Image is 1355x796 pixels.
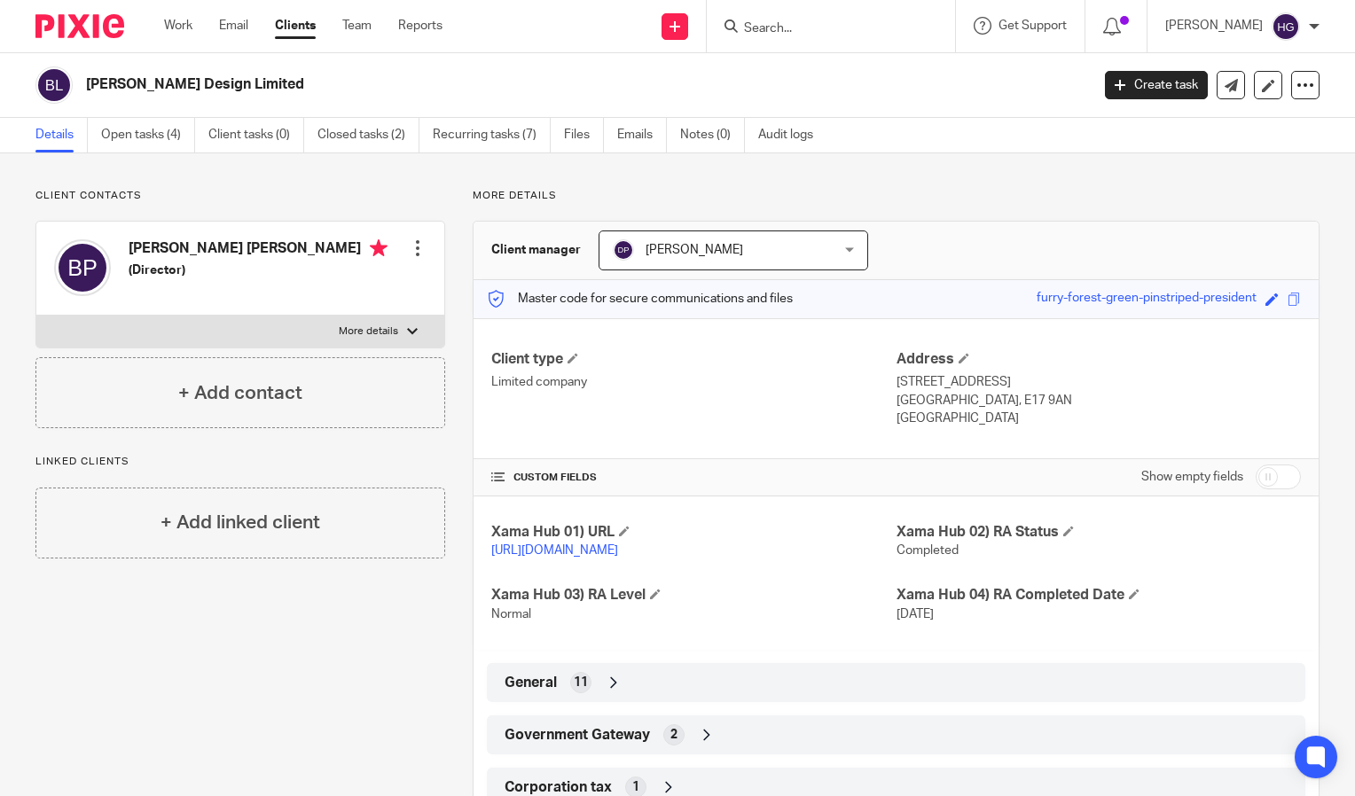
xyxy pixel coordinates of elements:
p: More details [339,324,398,339]
a: Files [564,118,604,152]
span: Get Support [999,20,1067,32]
a: Details [35,118,88,152]
img: Pixie [35,14,124,38]
h4: Xama Hub 03) RA Level [491,586,896,605]
a: Reports [398,17,443,35]
img: svg%3E [54,239,111,296]
span: Completed [897,544,959,557]
a: Client tasks (0) [208,118,304,152]
h2: [PERSON_NAME] Design Limited [86,75,880,94]
a: Closed tasks (2) [317,118,419,152]
input: Search [742,21,902,37]
p: Limited company [491,373,896,391]
p: Client contacts [35,189,445,203]
a: Audit logs [758,118,826,152]
h4: CUSTOM FIELDS [491,471,896,485]
span: Normal [491,608,531,620]
p: [GEOGRAPHIC_DATA], E17 9AN [897,392,1301,410]
span: [DATE] [897,608,934,620]
h4: + Add linked client [161,509,320,536]
div: furry-forest-green-pinstriped-president [1037,289,1257,309]
span: Government Gateway [505,726,650,745]
a: Recurring tasks (7) [433,118,551,152]
span: 1 [632,778,639,796]
p: More details [473,189,1320,203]
h4: Client type [491,350,896,369]
a: Team [342,17,372,35]
h4: Xama Hub 04) RA Completed Date [897,586,1301,605]
img: svg%3E [35,66,73,104]
span: [PERSON_NAME] [646,244,743,256]
h4: Xama Hub 02) RA Status [897,523,1301,542]
a: Clients [275,17,316,35]
a: Work [164,17,192,35]
h4: + Add contact [178,379,302,407]
p: Linked clients [35,455,445,469]
a: Email [219,17,248,35]
span: 11 [574,674,588,691]
p: Master code for secure communications and files [487,290,793,308]
h4: [PERSON_NAME] [PERSON_NAME] [129,239,388,261]
h4: Address [897,350,1301,369]
p: [STREET_ADDRESS] [897,373,1301,391]
span: 2 [670,726,677,744]
img: svg%3E [613,239,634,261]
p: [GEOGRAPHIC_DATA] [897,410,1301,427]
a: Create task [1105,71,1208,99]
h3: Client manager [491,241,581,259]
i: Primary [370,239,388,257]
p: [PERSON_NAME] [1165,17,1263,35]
a: Notes (0) [680,118,745,152]
a: Open tasks (4) [101,118,195,152]
span: General [505,674,557,692]
label: Show empty fields [1141,468,1243,486]
a: Emails [617,118,667,152]
h5: (Director) [129,261,388,279]
img: svg%3E [1272,12,1300,41]
a: [URL][DOMAIN_NAME] [491,544,618,557]
h4: Xama Hub 01) URL [491,523,896,542]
